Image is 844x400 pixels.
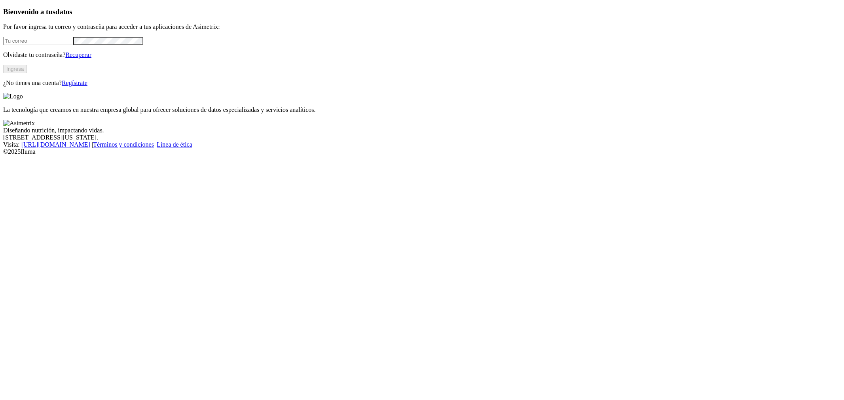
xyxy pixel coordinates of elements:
a: [URL][DOMAIN_NAME] [21,141,90,148]
button: Ingresa [3,65,27,73]
p: ¿No tienes una cuenta? [3,79,841,87]
img: Asimetrix [3,120,35,127]
h3: Bienvenido a tus [3,8,841,16]
span: datos [55,8,72,16]
img: Logo [3,93,23,100]
input: Tu correo [3,37,73,45]
a: Regístrate [62,79,87,86]
a: Línea de ética [157,141,192,148]
p: Por favor ingresa tu correo y contraseña para acceder a tus aplicaciones de Asimetrix: [3,23,841,30]
p: Olvidaste tu contraseña? [3,51,841,58]
div: Visita : | | [3,141,841,148]
a: Recuperar [65,51,91,58]
div: Diseñando nutrición, impactando vidas. [3,127,841,134]
div: © 2025 Iluma [3,148,841,155]
div: [STREET_ADDRESS][US_STATE]. [3,134,841,141]
a: Términos y condiciones [93,141,154,148]
p: La tecnología que creamos en nuestra empresa global para ofrecer soluciones de datos especializad... [3,106,841,113]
